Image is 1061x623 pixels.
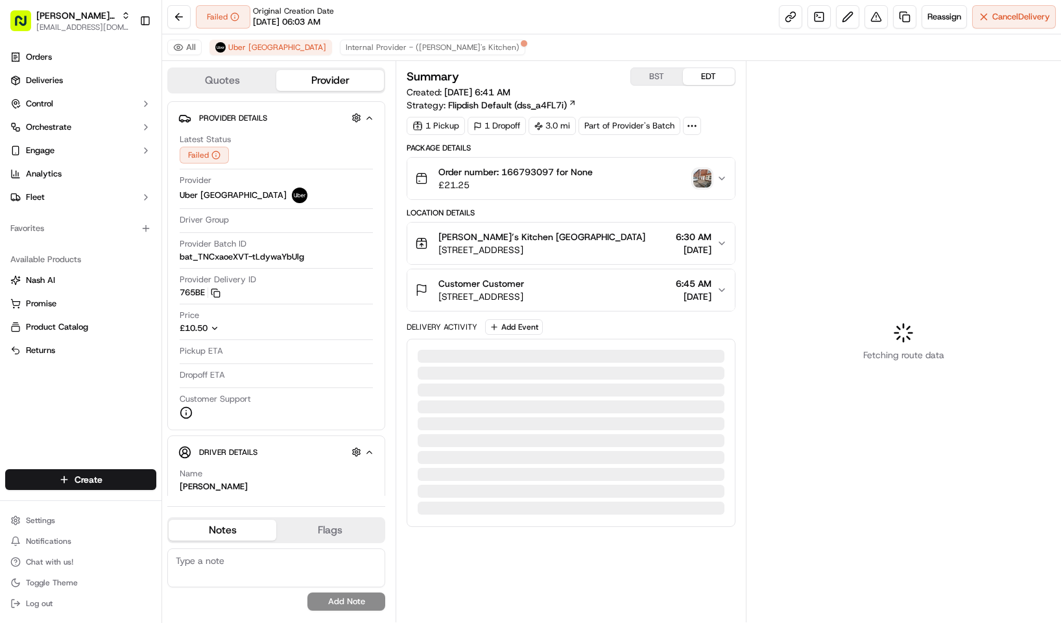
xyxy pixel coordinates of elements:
button: Chat with us! [5,553,156,571]
button: 765BE [180,287,221,299]
a: Promise [10,298,151,310]
div: Available Products [5,249,156,270]
a: Product Catalog [10,321,151,333]
button: [EMAIL_ADDRESS][DOMAIN_NAME] [36,22,130,32]
span: Driver Group [180,214,229,226]
span: Notifications [26,536,71,546]
span: Customer Support [180,393,251,405]
span: Order number: 166793097 for None [438,165,593,178]
span: Toggle Theme [26,578,78,588]
button: Nash AI [5,270,156,291]
button: Internal Provider - ([PERSON_NAME]'s Kitchen) [340,40,525,55]
button: Failed [196,5,250,29]
span: [PERSON_NAME]’s Kitchen [GEOGRAPHIC_DATA] [438,230,645,243]
button: [PERSON_NAME]'s Kitchen [36,9,116,22]
span: Deliveries [26,75,63,86]
button: Provider [276,70,384,91]
span: Create [75,473,102,486]
span: Customer Customer [438,277,524,290]
span: Internal Provider - ([PERSON_NAME]'s Kitchen) [346,42,519,53]
button: All [167,40,202,55]
span: [DATE] [676,290,711,303]
span: Flipdish Default (dss_a4FL7i) [448,99,567,112]
button: Toggle Theme [5,574,156,592]
span: Orchestrate [26,121,71,133]
span: Pickup ETA [180,345,223,357]
button: Uber [GEOGRAPHIC_DATA] [209,40,332,55]
span: Returns [26,345,55,356]
button: Log out [5,594,156,613]
span: Price [180,310,199,321]
button: BST [631,68,683,85]
button: EDT [683,68,735,85]
img: uber-new-logo.jpeg [292,188,307,203]
button: [PERSON_NAME]’s Kitchen [GEOGRAPHIC_DATA][STREET_ADDRESS]6:30 AM[DATE] [407,223,735,264]
span: Engage [26,145,54,156]
div: [PERSON_NAME] [180,481,248,493]
span: Name [180,468,202,480]
span: [DATE] [676,243,711,256]
a: Analytics [5,164,156,184]
div: Delivery Activity [407,322,477,332]
a: Deliveries [5,70,156,91]
div: 1 Dropoff [468,117,526,135]
span: [DATE] 06:03 AM [253,16,320,28]
button: Notifications [5,532,156,550]
button: Failed [180,147,229,164]
a: Returns [10,345,151,356]
button: Driver Details [178,441,374,463]
span: [STREET_ADDRESS] [438,243,645,256]
img: photo_proof_of_delivery image [693,169,711,188]
span: Nash AI [26,275,55,286]
button: Promise [5,293,156,314]
button: Orchestrate [5,117,156,138]
span: Driver Details [199,447,257,458]
span: Uber [GEOGRAPHIC_DATA] [180,189,287,201]
span: Reassign [927,11,961,23]
button: [PERSON_NAME]'s Kitchen[EMAIL_ADDRESS][DOMAIN_NAME] [5,5,134,36]
a: Orders [5,47,156,67]
span: Provider Delivery ID [180,274,256,286]
span: Product Catalog [26,321,88,333]
span: Latest Status [180,134,231,145]
button: Customer Customer[STREET_ADDRESS]6:45 AM[DATE] [407,269,735,311]
a: Flipdish Default (dss_a4FL7i) [448,99,577,112]
div: 1 Pickup [407,117,465,135]
button: Fleet [5,187,156,208]
span: 6:45 AM [676,277,711,290]
div: Favorites [5,218,156,239]
button: Flags [276,520,384,541]
span: Dropoff ETA [180,369,225,381]
span: Analytics [26,168,62,180]
div: Location Details [407,208,735,218]
button: CancelDelivery [972,5,1056,29]
div: 3.0 mi [529,117,576,135]
span: Settings [26,515,55,526]
span: £10.50 [180,323,208,334]
span: Uber [GEOGRAPHIC_DATA] [228,42,326,53]
button: Settings [5,511,156,530]
button: £10.50 [180,323,294,334]
span: Control [26,98,53,110]
span: [DATE] 6:41 AM [444,86,510,98]
button: Notes [169,520,276,541]
button: Reassign [922,5,967,29]
button: Quotes [169,70,276,91]
span: Cancel Delivery [992,11,1050,23]
span: Orders [26,51,52,63]
span: Fleet [26,191,45,203]
div: Strategy: [407,99,577,112]
button: Order number: 166793097 for None£21.25photo_proof_of_delivery image [407,158,735,199]
button: Product Catalog [5,317,156,337]
span: Chat with us! [26,557,73,567]
span: bat_TNCxaoeXVT-tLdywaYbUlg [180,251,304,263]
img: uber-new-logo.jpeg [215,42,226,53]
span: 6:30 AM [676,230,711,243]
button: Provider Details [178,107,374,128]
span: Provider Batch ID [180,238,246,250]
